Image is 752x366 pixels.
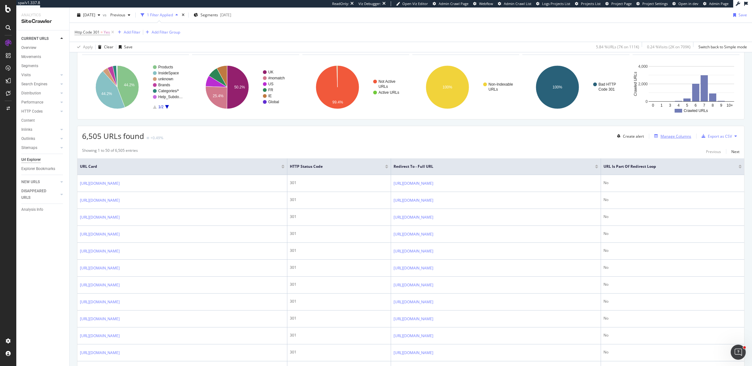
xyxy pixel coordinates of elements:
button: Next [731,148,739,155]
div: Explorer Bookmarks [21,166,55,172]
text: 4,000 [638,64,648,69]
div: [DATE] [220,12,231,18]
span: Admin Crawl Page [439,1,468,6]
text: 100% [442,85,452,89]
span: Http Code 301 [75,29,100,35]
button: 1 Filter Applied [138,10,180,20]
text: Help_Subdo… [158,95,183,99]
div: Manage Columns [661,134,691,139]
a: CURRENT URLS [21,35,59,42]
a: Outlinks [21,135,59,142]
span: Open in dev [678,1,698,6]
button: Create alert [614,131,644,141]
div: 301 [290,214,388,220]
a: Sitemaps [21,145,59,151]
svg: A chart. [633,60,739,114]
div: Visits [21,72,31,78]
button: [DATE] [75,10,103,20]
text: 6 [694,103,697,108]
text: IE [268,94,272,98]
button: Previous [108,10,133,20]
span: Open Viz Editor [402,1,428,6]
span: = [101,29,103,35]
text: Products [158,65,173,69]
svg: A chart. [302,60,409,114]
div: 301 [290,197,388,203]
a: [URL][DOMAIN_NAME] [80,197,120,204]
span: Logs Projects List [542,1,570,6]
text: FR [268,88,273,92]
svg: A chart. [82,60,189,114]
div: Segments [21,63,38,69]
span: URL is Part of Redirect Loop [603,164,729,169]
text: unknown [158,77,173,81]
span: Previous [108,12,125,18]
a: [URL][DOMAIN_NAME] [394,180,433,187]
div: 301 [290,349,388,355]
a: [URL][DOMAIN_NAME] [394,231,433,237]
text: 3 [669,103,671,108]
a: [URL][DOMAIN_NAME] [394,333,433,339]
text: Global [268,100,279,104]
div: +0.49% [150,135,163,141]
div: Apply [83,44,93,50]
button: Export as CSV [699,131,732,141]
text: 10+ [726,103,733,108]
text: 9 [720,103,722,108]
text: Brands [158,83,170,87]
a: Open in dev [672,1,698,6]
a: Logs Projects List [536,1,570,6]
a: [URL][DOMAIN_NAME] [80,350,120,356]
div: Previous [706,149,721,154]
div: No [603,282,742,287]
a: Admin Crawl Page [433,1,468,6]
a: Overview [21,45,65,51]
div: No [603,332,742,338]
div: Save [124,44,133,50]
text: Categories/* [158,89,179,93]
span: URL Card [80,164,280,169]
text: 2,000 [638,82,648,86]
a: Admin Page [703,1,728,6]
button: Switch back to Simple mode [696,42,747,52]
button: Segments[DATE] [191,10,234,20]
a: HTTP Codes [21,108,59,115]
div: times [180,12,186,18]
span: Yes [104,28,110,37]
a: [URL][DOMAIN_NAME] [394,197,433,204]
div: 301 [290,316,388,321]
text: Crawled URLs [633,72,638,96]
a: Explorer Bookmarks [21,166,65,172]
div: Clear [104,44,113,50]
div: NEW URLS [21,179,40,185]
a: Projects List [575,1,601,6]
iframe: Intercom live chat [731,345,746,360]
text: Not Active [379,79,395,84]
a: Content [21,117,65,124]
div: Save [739,12,747,18]
a: [URL][DOMAIN_NAME] [394,214,433,220]
text: URLs [379,84,388,89]
text: 5 [686,103,688,108]
div: 1 Filter Applied [147,12,173,18]
a: [URL][DOMAIN_NAME] [80,248,120,254]
span: vs [103,12,108,18]
button: Manage Columns [652,132,691,140]
div: No [603,265,742,270]
a: Open Viz Editor [396,1,428,6]
span: Project Settings [642,1,668,6]
a: DISAPPEARED URLS [21,188,59,201]
text: Bad HTTP [598,82,616,87]
div: Showing 1 to 50 of 6,505 entries [82,148,138,155]
div: Analytics [21,13,64,18]
div: No [603,231,742,236]
a: Url Explorer [21,156,65,163]
div: Content [21,117,35,124]
a: Segments [21,63,65,69]
span: 2025 Aug. 29th [83,12,95,18]
text: 100% [553,85,562,89]
a: [URL][DOMAIN_NAME] [80,214,120,220]
div: Overview [21,45,36,51]
a: [URL][DOMAIN_NAME] [80,265,120,271]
